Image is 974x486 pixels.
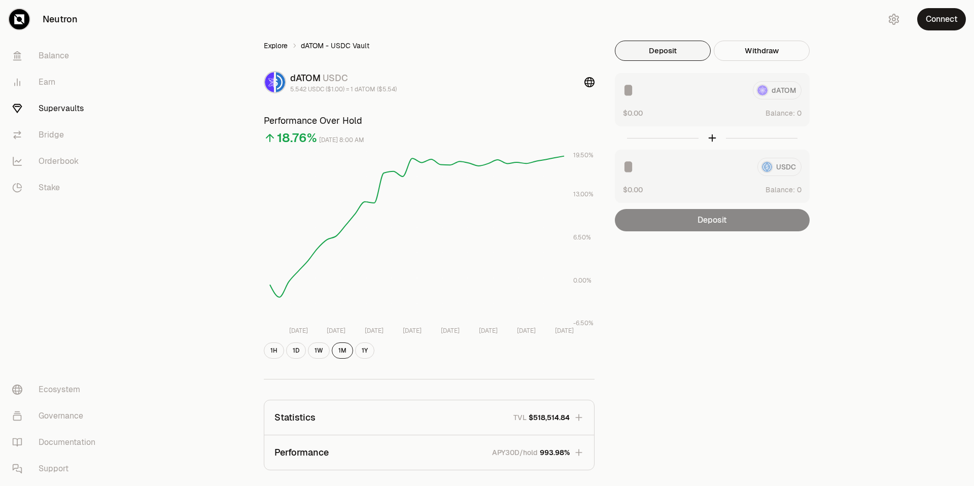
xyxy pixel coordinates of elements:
[555,327,574,335] tspan: [DATE]
[4,148,110,175] a: Orderbook
[4,43,110,69] a: Balance
[4,429,110,456] a: Documentation
[264,400,594,435] button: StatisticsTVL$518,514.84
[264,41,595,51] nav: breadcrumb
[264,114,595,128] h3: Performance Over Hold
[289,327,308,335] tspan: [DATE]
[264,342,284,359] button: 1H
[274,410,316,425] p: Statistics
[573,276,592,285] tspan: 0.00%
[917,8,966,30] button: Connect
[276,72,285,92] img: USDC Logo
[479,327,498,335] tspan: [DATE]
[441,327,460,335] tspan: [DATE]
[513,412,527,423] p: TVL
[766,108,795,118] span: Balance:
[286,342,306,359] button: 1D
[4,376,110,403] a: Ecosystem
[301,41,369,51] span: dATOM - USDC Vault
[623,108,643,118] button: $0.00
[4,95,110,122] a: Supervaults
[540,447,570,458] span: 993.98%
[615,41,711,61] button: Deposit
[517,327,536,335] tspan: [DATE]
[4,122,110,148] a: Bridge
[573,233,591,241] tspan: 6.50%
[573,151,594,159] tspan: 19.50%
[264,435,594,470] button: PerformanceAPY30D/hold993.98%
[403,327,422,335] tspan: [DATE]
[355,342,374,359] button: 1Y
[290,71,397,85] div: dATOM
[264,41,288,51] a: Explore
[766,185,795,195] span: Balance:
[308,342,330,359] button: 1W
[529,412,570,423] span: $518,514.84
[365,327,384,335] tspan: [DATE]
[4,69,110,95] a: Earn
[319,134,364,146] div: [DATE] 8:00 AM
[327,327,345,335] tspan: [DATE]
[265,72,274,92] img: dATOM Logo
[4,403,110,429] a: Governance
[277,130,317,146] div: 18.76%
[4,175,110,201] a: Stake
[573,319,594,327] tspan: -6.50%
[332,342,353,359] button: 1M
[323,72,348,84] span: USDC
[274,445,329,460] p: Performance
[290,85,397,93] div: 5.542 USDC ($1.00) = 1 dATOM ($5.54)
[573,190,594,198] tspan: 13.00%
[714,41,810,61] button: Withdraw
[623,184,643,195] button: $0.00
[4,456,110,482] a: Support
[492,447,538,458] p: APY30D/hold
